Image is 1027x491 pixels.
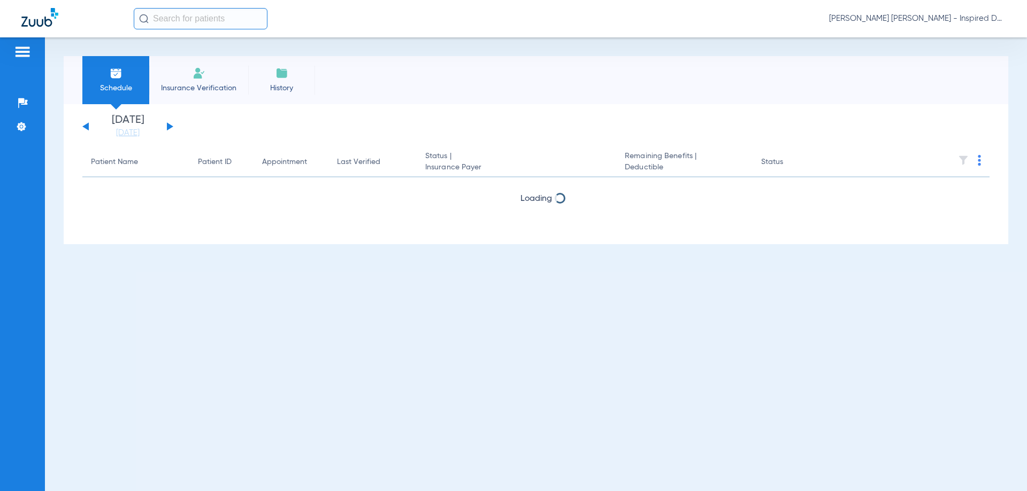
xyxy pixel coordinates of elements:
[625,162,744,173] span: Deductible
[829,13,1006,24] span: [PERSON_NAME] [PERSON_NAME] - Inspired Dental
[262,157,307,168] div: Appointment
[198,157,232,168] div: Patient ID
[337,157,408,168] div: Last Verified
[21,8,58,27] img: Zuub Logo
[193,67,205,80] img: Manual Insurance Verification
[96,115,160,138] li: [DATE]
[275,67,288,80] img: History
[520,194,552,203] span: Loading
[134,8,267,29] input: Search for patients
[14,45,31,58] img: hamburger-icon
[256,83,307,93] span: History
[337,157,380,168] div: Last Verified
[616,147,752,177] th: Remaining Benefits |
[753,147,825,177] th: Status
[198,157,245,168] div: Patient ID
[91,157,138,168] div: Patient Name
[417,147,616,177] th: Status |
[139,14,149,24] img: Search Icon
[110,67,122,80] img: Schedule
[157,83,240,93] span: Insurance Verification
[425,162,608,173] span: Insurance Payer
[978,155,981,166] img: group-dot-blue.svg
[91,157,181,168] div: Patient Name
[90,83,141,93] span: Schedule
[958,155,969,166] img: filter.svg
[96,128,160,138] a: [DATE]
[262,157,320,168] div: Appointment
